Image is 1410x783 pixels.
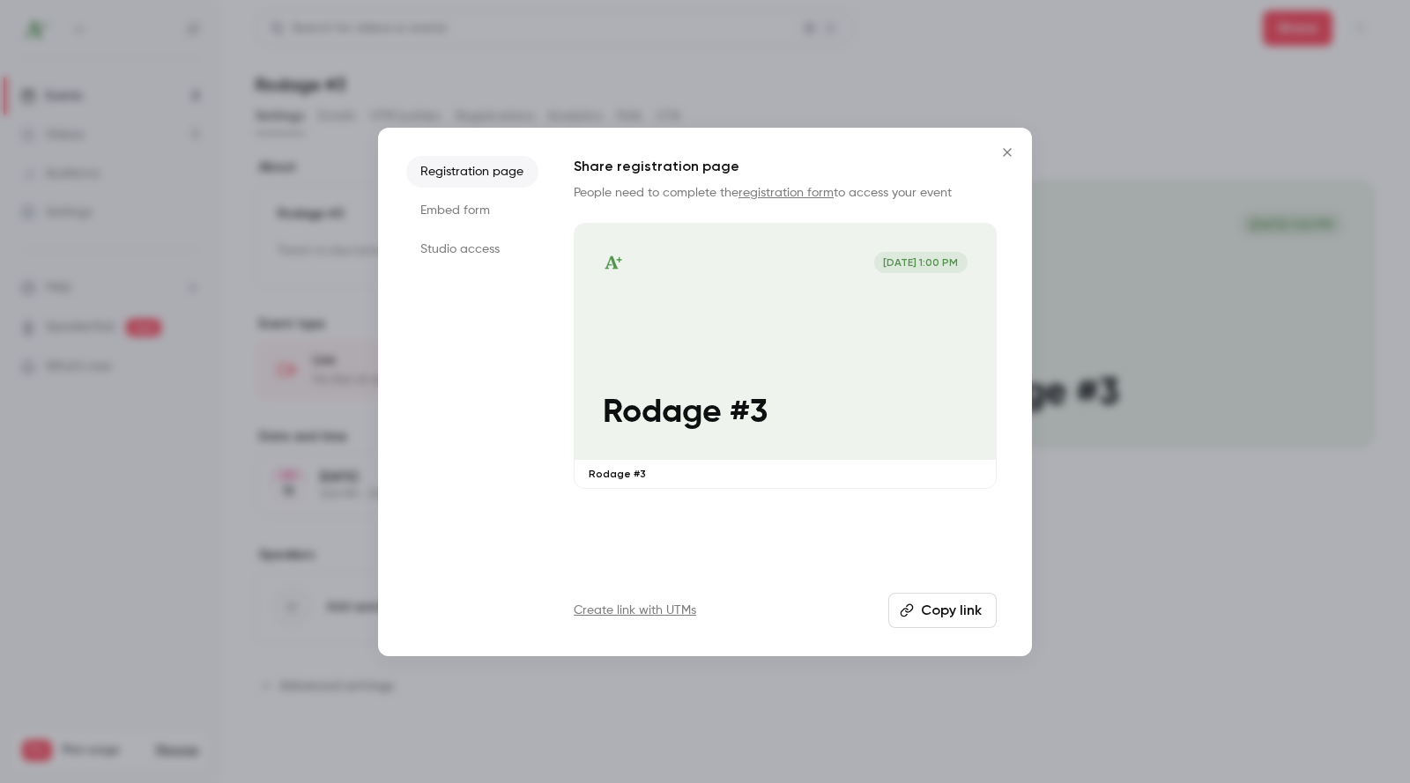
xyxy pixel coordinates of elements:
[574,602,696,619] a: Create link with UTMs
[406,156,538,188] li: Registration page
[574,156,997,177] h1: Share registration page
[738,187,834,199] a: registration form
[574,223,997,490] a: Rodage #3[DATE] 1:00 PMRodage #3Rodage #3
[874,252,968,273] span: [DATE] 1:00 PM
[603,252,624,273] img: Rodage #3
[603,394,967,432] p: Rodage #3
[990,135,1025,170] button: Close
[406,195,538,226] li: Embed form
[406,233,538,265] li: Studio access
[589,467,982,481] p: Rodage #3
[574,184,997,202] p: People need to complete the to access your event
[888,593,997,628] button: Copy link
